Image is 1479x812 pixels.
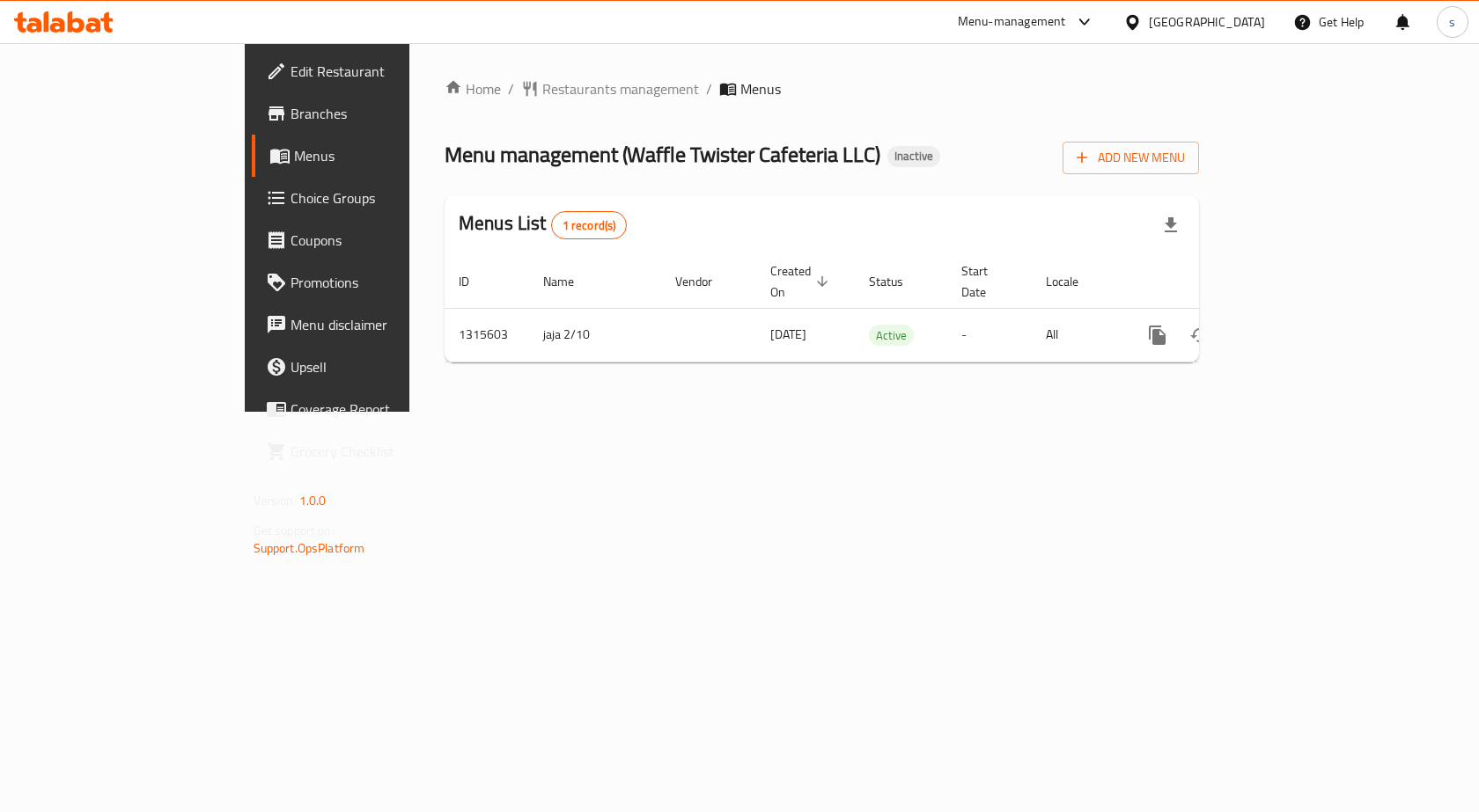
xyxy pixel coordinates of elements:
td: jaja 2/10 [529,308,661,362]
span: Name [543,271,597,292]
span: Restaurants management [542,78,699,99]
li: / [706,78,712,99]
a: Coupons [252,219,492,261]
h2: Menus List [459,210,627,239]
span: Add New Menu [1077,147,1185,169]
button: Change Status [1179,314,1221,356]
span: Menus [294,145,478,166]
a: Coverage Report [252,388,492,430]
span: Get support on: [254,519,335,542]
th: Actions [1122,255,1320,309]
button: Add New Menu [1063,142,1199,174]
span: Menus [740,78,781,99]
span: Promotions [291,272,478,293]
a: Promotions [252,261,492,304]
button: more [1137,314,1179,356]
span: Vendor [675,271,735,292]
span: Created On [770,260,834,303]
span: Grocery Checklist [291,441,478,462]
span: Branches [291,103,478,124]
span: Edit Restaurant [291,61,478,82]
span: Version: [254,489,297,512]
a: Edit Restaurant [252,50,492,92]
a: Menu disclaimer [252,304,492,346]
span: [DATE] [770,323,806,346]
a: Restaurants management [521,78,699,99]
a: Branches [252,92,492,135]
span: s [1449,12,1455,32]
td: - [947,308,1032,362]
div: Export file [1150,204,1192,246]
span: Coupons [291,230,478,251]
span: Active [869,326,914,346]
a: Upsell [252,346,492,388]
span: Locale [1046,271,1101,292]
div: [GEOGRAPHIC_DATA] [1149,12,1265,32]
td: All [1032,308,1122,362]
span: Upsell [291,356,478,377]
a: Choice Groups [252,177,492,219]
div: Inactive [887,146,940,167]
span: Menu management ( Waffle Twister Cafeteria LLC ) [445,135,880,174]
li: / [508,78,514,99]
span: Status [869,271,926,292]
div: Menu-management [958,11,1066,33]
span: 1 record(s) [552,217,627,234]
nav: breadcrumb [445,78,1199,99]
table: enhanced table [445,255,1320,362]
span: Menu disclaimer [291,314,478,335]
a: Grocery Checklist [252,430,492,472]
span: ID [459,271,492,292]
span: Coverage Report [291,399,478,420]
span: 1.0.0 [299,489,327,512]
a: Menus [252,135,492,177]
a: Support.OpsPlatform [254,537,365,560]
div: Active [869,325,914,346]
span: Choice Groups [291,187,478,208]
span: Start Date [961,260,1011,303]
div: Total records count [551,211,628,239]
span: Inactive [887,149,940,164]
